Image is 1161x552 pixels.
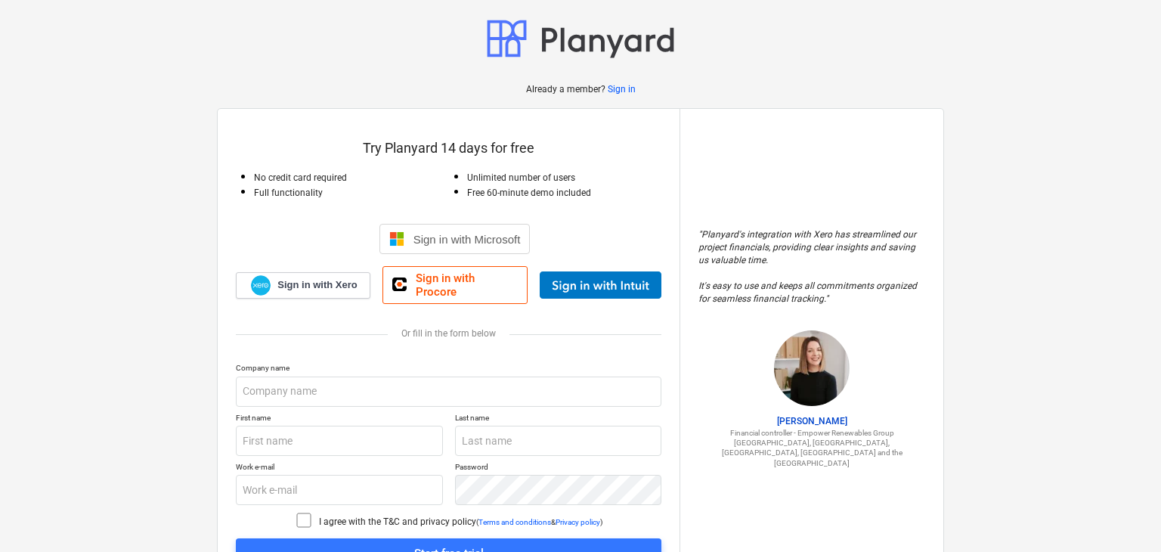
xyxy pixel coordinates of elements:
[698,438,925,468] p: [GEOGRAPHIC_DATA], [GEOGRAPHIC_DATA], [GEOGRAPHIC_DATA], [GEOGRAPHIC_DATA] and the [GEOGRAPHIC_DATA]
[254,172,449,185] p: No credit card required
[455,426,662,456] input: Last name
[254,187,449,200] p: Full functionality
[236,426,443,456] input: First name
[467,172,662,185] p: Unlimited number of users
[455,413,662,426] p: Last name
[556,518,600,526] a: Privacy policy
[467,187,662,200] p: Free 60-minute demo included
[382,266,528,304] a: Sign in with Procore
[413,233,521,246] span: Sign in with Microsoft
[236,272,370,299] a: Sign in with Xero
[236,475,443,505] input: Work e-mail
[389,231,404,247] img: Microsoft logo
[698,428,925,438] p: Financial controller - Empower Renewables Group
[416,271,518,299] span: Sign in with Procore
[698,228,925,306] p: " Planyard's integration with Xero has streamlined our project financials, providing clear insigh...
[698,415,925,428] p: [PERSON_NAME]
[236,462,443,475] p: Work e-mail
[236,363,661,376] p: Company name
[277,278,357,292] span: Sign in with Xero
[608,83,636,96] a: Sign in
[455,462,662,475] p: Password
[478,518,551,526] a: Terms and conditions
[251,275,271,296] img: Xero logo
[319,516,476,529] p: I agree with the T&C and privacy policy
[774,330,850,406] img: Sharon Brown
[236,413,443,426] p: First name
[476,517,602,527] p: ( & )
[236,377,661,407] input: Company name
[526,83,608,96] p: Already a member?
[236,139,661,157] p: Try Planyard 14 days for free
[236,328,661,339] div: Or fill in the form below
